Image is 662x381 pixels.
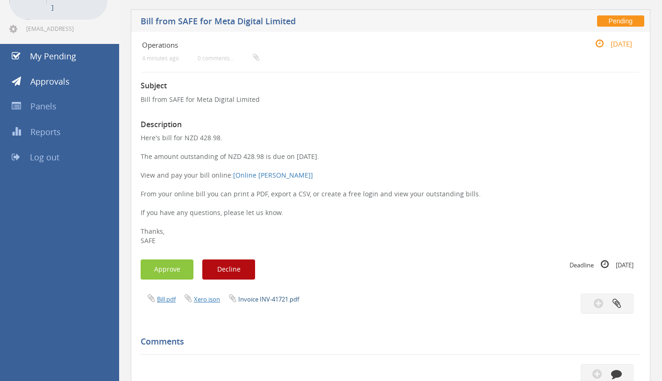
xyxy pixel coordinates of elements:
[141,259,193,280] button: Approve
[141,133,641,245] p: Here's bill for NZD 428.98. The amount outstanding of NZD 428.98 is due on [DATE]. View and pay y...
[569,259,634,270] small: Deadline [DATE]
[585,39,632,49] small: [DATE]
[194,295,220,303] a: Xero.json
[198,55,259,62] small: 0 comments...
[238,295,299,303] a: Invoice INV-41721.pdf
[142,41,556,49] h4: Operations
[233,171,313,180] a: [Online [PERSON_NAME]]
[141,82,641,90] h3: Subject
[202,259,255,280] button: Decline
[30,101,57,112] span: Panels
[141,95,641,104] p: Bill from SAFE for Meta Digital Limited
[141,17,492,29] h5: Bill from SAFE for Meta Digital Limited
[30,151,59,163] span: Log out
[157,295,176,303] a: Bill.pdf
[30,126,61,137] span: Reports
[597,15,644,27] span: Pending
[30,76,70,87] span: Approvals
[26,25,106,32] span: [EMAIL_ADDRESS][DOMAIN_NAME]
[141,121,641,129] h3: Description
[141,337,634,346] h5: Comments
[142,55,179,62] small: 4 minutes ago
[30,50,76,62] span: My Pending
